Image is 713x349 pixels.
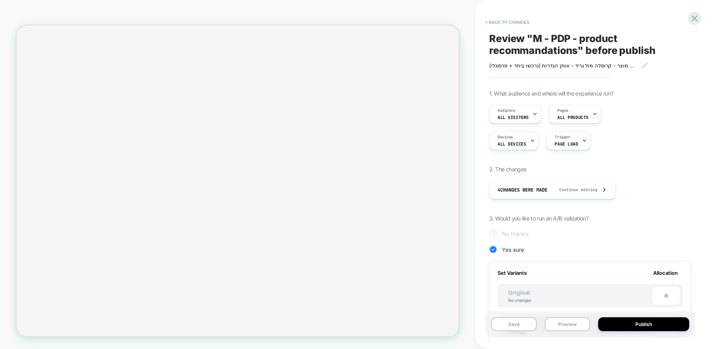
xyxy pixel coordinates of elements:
[502,230,528,237] span: No thanks
[555,141,578,147] span: Page Load
[551,187,597,192] span: Continue editing
[489,62,636,69] span: ניסוי על תצוגת המלצות בעמוד מוצר - קרוסלה מול גריד - אותן הגדרות (נרכשו ביחד + פרסונלי)
[498,134,513,140] span: Devices
[545,317,590,331] button: Preview
[489,33,691,56] span: Review " M - PDP - product recommandations " before publish
[489,215,588,222] span: 3. Would you like to run an A/B validation?
[653,270,678,276] span: Allocation
[498,187,547,193] span: 4 Changes were made
[555,134,570,140] span: Trigger
[498,270,527,276] span: Set Variants
[557,108,568,113] span: Pages
[502,246,524,253] span: Yes sure
[491,317,537,331] button: Save
[500,289,538,296] span: Original
[500,298,539,303] div: No changes
[498,108,515,113] span: Audience
[489,90,613,97] span: 1. What audience and where will the experience run?
[498,141,526,147] span: ALL DEVICES
[598,317,689,331] button: Publish
[481,16,534,29] button: < Back to changes
[489,166,526,173] span: 2. The changes
[557,115,589,120] span: ALL PRODUCTS
[498,115,529,120] span: All Visitors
